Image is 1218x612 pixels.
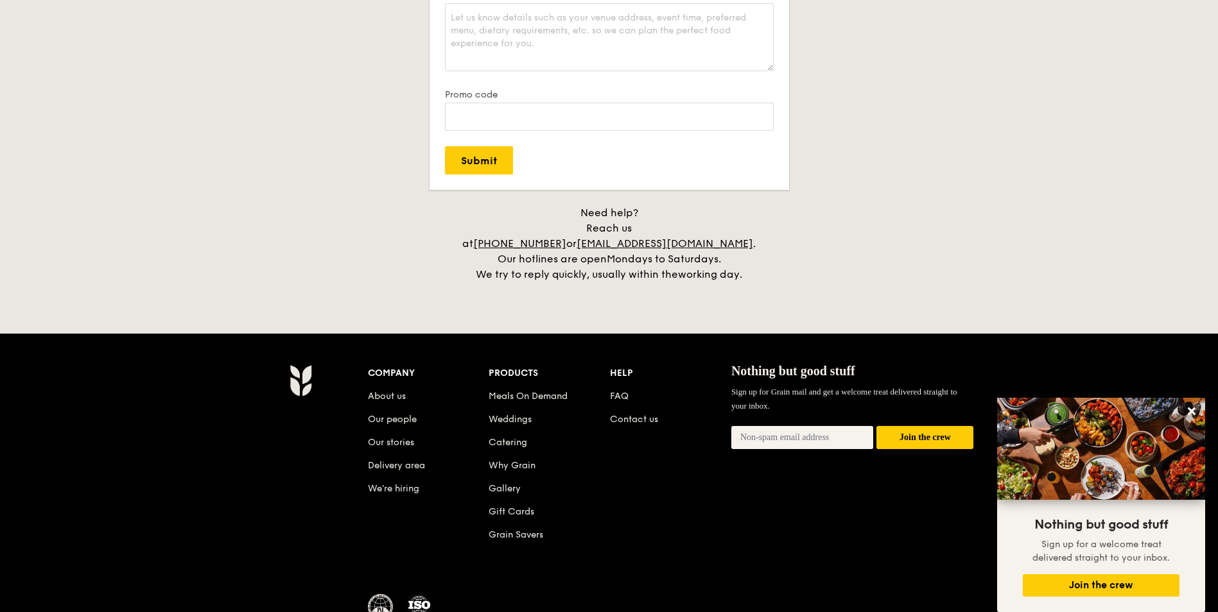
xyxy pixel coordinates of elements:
a: About us [368,391,406,402]
a: Delivery area [368,460,425,471]
span: Sign up for a welcome treat delivered straight to your inbox. [1032,539,1170,563]
button: Close [1181,401,1202,421]
a: Why Grain [489,460,535,471]
a: [PHONE_NUMBER] [473,237,566,250]
a: Gift Cards [489,506,534,517]
a: Grain Savers [489,529,543,540]
div: Need help? Reach us at or . Our hotlines are open We try to reply quickly, usually within the [449,205,770,282]
a: Gallery [489,483,521,494]
div: Company [368,364,489,382]
button: Join the crew [1023,574,1179,597]
input: Submit [445,146,513,174]
a: FAQ [610,391,629,402]
span: Mondays to Saturdays. [607,253,721,265]
a: Our stories [368,437,414,448]
span: Sign up for Grain mail and get a welcome treat delivered straight to your inbox. [731,387,957,411]
a: We’re hiring [368,483,419,494]
img: DSC07876-Edit02-Large.jpeg [997,398,1205,500]
input: Non-spam email address [731,426,874,449]
span: working day. [678,268,742,280]
a: Contact us [610,414,658,425]
img: AYc88T3wAAAABJRU5ErkJggg== [290,364,312,396]
a: Our people [368,414,417,425]
div: Products [489,364,610,382]
label: Promo code [445,89,774,100]
textarea: Let us know details such as your venue address, event time, preferred menu, dietary requirements,... [445,3,774,71]
a: Catering [489,437,527,448]
a: [EMAIL_ADDRESS][DOMAIN_NAME] [577,237,753,250]
span: Nothing but good stuff [1034,517,1168,532]
button: Join the crew [876,426,973,450]
a: Meals On Demand [489,391,568,402]
a: Weddings [489,414,532,425]
span: Nothing but good stuff [731,364,855,378]
div: Help [610,364,731,382]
